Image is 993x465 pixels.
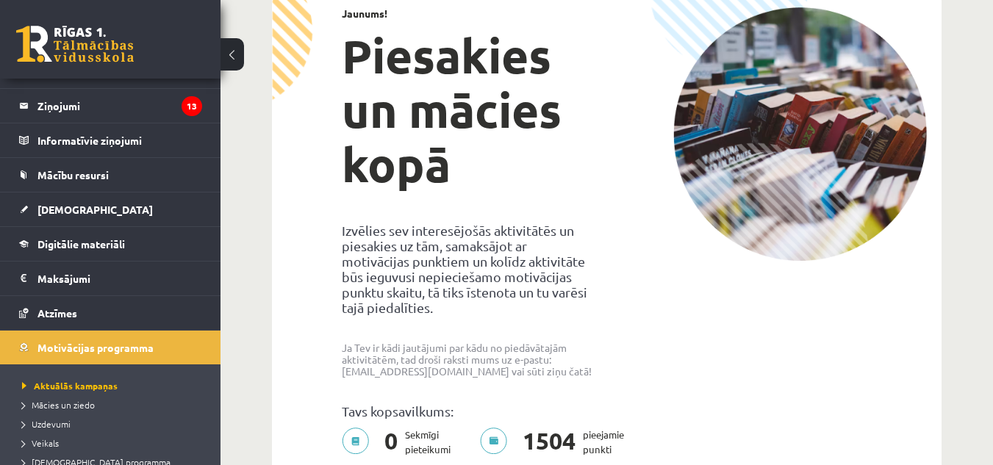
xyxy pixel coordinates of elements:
[22,418,71,430] span: Uzdevumi
[342,428,459,457] p: Sekmīgi pieteikumi
[37,123,202,157] legend: Informatīvie ziņojumi
[480,428,633,457] p: pieejamie punkti
[377,428,405,457] span: 0
[19,296,202,330] a: Atzīmes
[182,96,202,116] i: 13
[37,203,153,216] span: [DEMOGRAPHIC_DATA]
[37,262,202,295] legend: Maksājumi
[37,237,125,250] span: Digitālie materiāli
[342,29,595,192] h1: Piesakies un mācies kopā
[19,89,202,123] a: Ziņojumi13
[22,379,206,392] a: Aktuālās kampaņas
[22,436,206,450] a: Veikals
[16,26,134,62] a: Rīgas 1. Tālmācības vidusskola
[22,417,206,430] a: Uzdevumi
[342,223,595,315] p: Izvēlies sev interesējošās aktivitātēs un piesakies uz tām, samaksājot ar motivācijas punktiem un...
[37,341,154,354] span: Motivācijas programma
[19,331,202,364] a: Motivācijas programma
[19,158,202,192] a: Mācību resursi
[515,428,583,457] span: 1504
[22,399,95,411] span: Mācies un ziedo
[673,7,927,261] img: campaign-image-1c4f3b39ab1f89d1fca25a8facaab35ebc8e40cf20aedba61fd73fb4233361ac.png
[22,380,118,392] span: Aktuālās kampaņas
[342,403,595,419] p: Tavs kopsavilkums:
[22,398,206,411] a: Mācies un ziedo
[37,89,202,123] legend: Ziņojumi
[37,168,109,181] span: Mācību resursi
[342,342,595,377] p: Ja Tev ir kādi jautājumi par kādu no piedāvātajām aktivitātēm, tad droši raksti mums uz e-pastu: ...
[19,262,202,295] a: Maksājumi
[37,306,77,320] span: Atzīmes
[22,437,59,449] span: Veikals
[342,7,387,20] strong: Jaunums!
[19,227,202,261] a: Digitālie materiāli
[19,192,202,226] a: [DEMOGRAPHIC_DATA]
[19,123,202,157] a: Informatīvie ziņojumi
